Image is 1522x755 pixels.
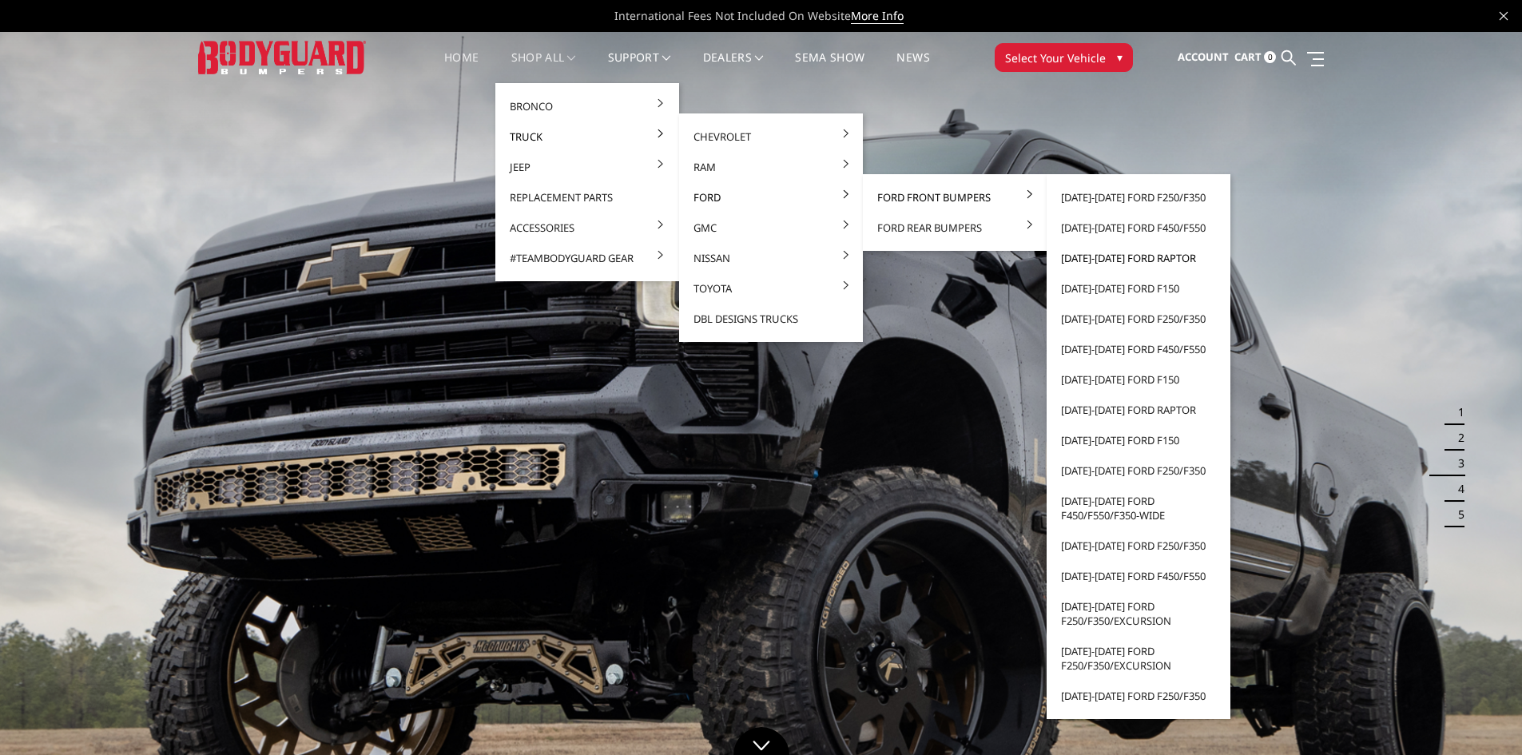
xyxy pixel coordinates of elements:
a: Support [608,52,671,83]
a: [DATE]-[DATE] Ford F150 [1053,364,1224,395]
span: ▾ [1117,49,1123,66]
a: News [896,52,929,83]
img: BODYGUARD BUMPERS [198,41,366,74]
a: [DATE]-[DATE] Ford F450/F550 [1053,213,1224,243]
a: Nissan [685,243,856,273]
a: [DATE]-[DATE] Ford F250/F350/Excursion [1053,636,1224,681]
a: [DATE]-[DATE] Ford F250/F350/Excursion [1053,591,1224,636]
a: shop all [511,52,576,83]
a: SEMA Show [795,52,864,83]
button: 1 of 5 [1448,399,1464,425]
a: DBL Designs Trucks [685,304,856,334]
a: Truck [502,121,673,152]
a: [DATE]-[DATE] Ford F450/F550 [1053,334,1224,364]
a: Click to Down [733,727,789,755]
a: [DATE]-[DATE] Ford F450/F550 [1053,561,1224,591]
a: [DATE]-[DATE] Ford Raptor [1053,243,1224,273]
button: 3 of 5 [1448,451,1464,476]
a: Replacement Parts [502,182,673,213]
a: [DATE]-[DATE] Ford F250/F350 [1053,455,1224,486]
a: Chevrolet [685,121,856,152]
a: Bronco [502,91,673,121]
a: [DATE]-[DATE] Ford Raptor [1053,395,1224,425]
a: Jeep [502,152,673,182]
a: Ford Front Bumpers [869,182,1040,213]
a: [DATE]-[DATE] Ford F250/F350 [1053,182,1224,213]
button: 4 of 5 [1448,476,1464,502]
a: #TeamBodyguard Gear [502,243,673,273]
span: Select Your Vehicle [1005,50,1106,66]
a: [DATE]-[DATE] Ford F250/F350 [1053,681,1224,711]
a: Ford [685,182,856,213]
a: Accessories [502,213,673,243]
a: Ford Rear Bumpers [869,213,1040,243]
a: More Info [851,8,904,24]
a: Ram [685,152,856,182]
span: Account [1178,50,1229,64]
span: Cart [1234,50,1262,64]
a: Cart 0 [1234,36,1276,79]
a: [DATE]-[DATE] Ford F150 [1053,425,1224,455]
a: Home [444,52,479,83]
a: Toyota [685,273,856,304]
button: Select Your Vehicle [995,43,1133,72]
a: Account [1178,36,1229,79]
a: [DATE]-[DATE] Ford F150 [1053,273,1224,304]
a: Dealers [703,52,764,83]
a: [DATE]-[DATE] Ford F450/F550/F350-wide [1053,486,1224,530]
button: 5 of 5 [1448,502,1464,527]
a: [DATE]-[DATE] Ford F250/F350 [1053,304,1224,334]
button: 2 of 5 [1448,425,1464,451]
span: 0 [1264,51,1276,63]
a: [DATE]-[DATE] Ford F250/F350 [1053,530,1224,561]
a: GMC [685,213,856,243]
